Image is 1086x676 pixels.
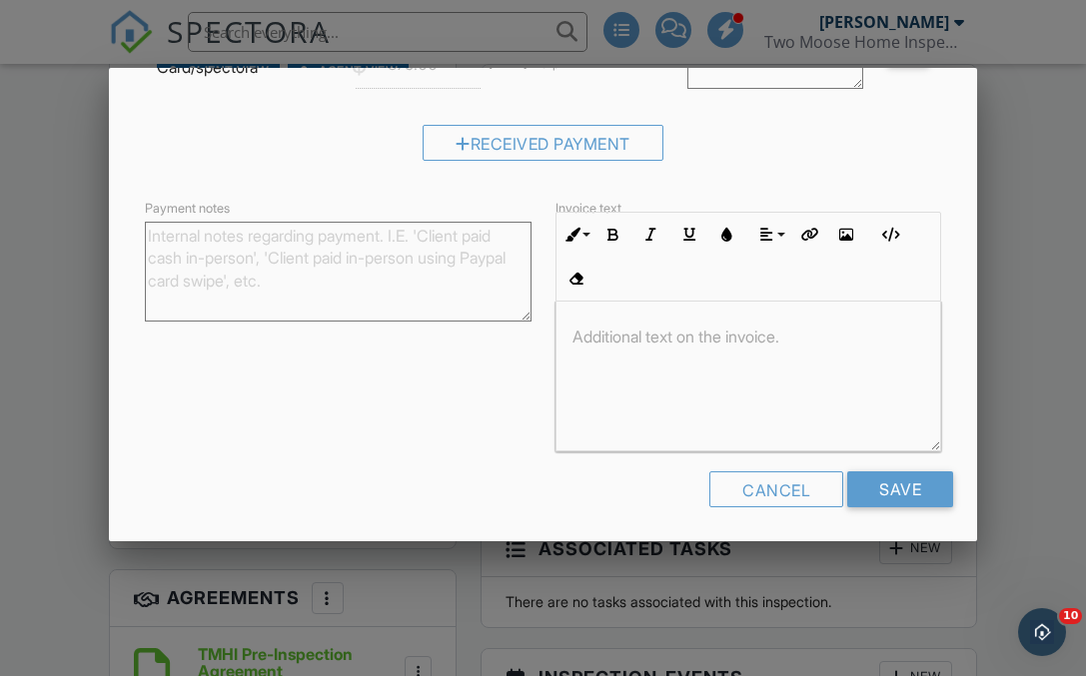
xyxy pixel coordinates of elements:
button: Bold (⌘B) [594,216,632,254]
button: Clear Formatting [556,260,594,298]
button: Code View [870,216,908,254]
div: Cancel [709,471,843,507]
button: Align [751,216,789,254]
span: 10 [1059,608,1082,624]
button: Underline (⌘U) [670,216,708,254]
button: Insert Image (⌘P) [827,216,865,254]
button: Insert Link (⌘K) [789,216,827,254]
div: Received Payment [423,125,663,161]
label: Invoice text [555,200,621,218]
iframe: Intercom live chat [1018,608,1066,656]
button: Inline Style [556,216,594,254]
a: Received Payment [423,139,663,159]
button: Colors [708,216,746,254]
p: Card/spectora [157,56,332,78]
button: Italic (⌘I) [632,216,670,254]
input: Save [847,471,953,507]
label: Payment notes [145,200,230,218]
